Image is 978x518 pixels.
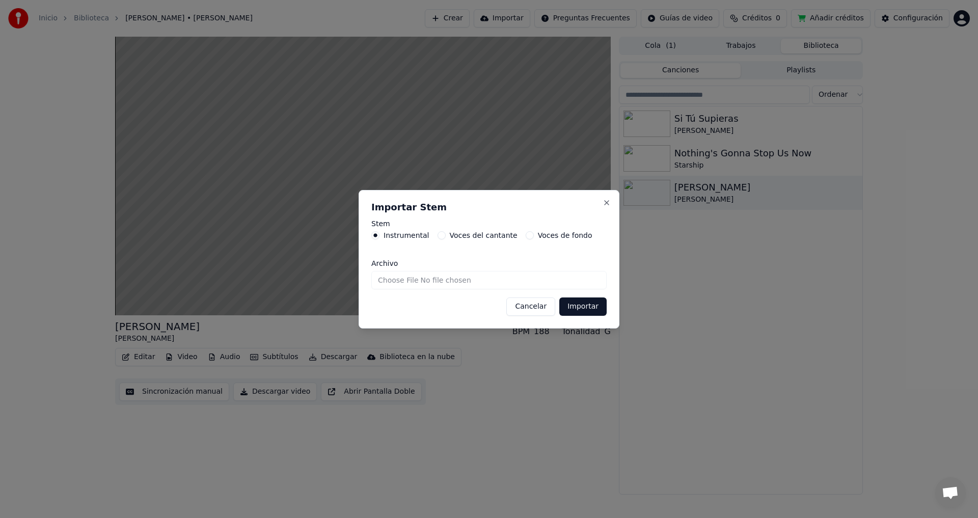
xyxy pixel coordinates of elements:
[371,260,607,267] label: Archivo
[371,203,607,212] h2: Importar Stem
[450,232,518,239] label: Voces del cantante
[506,297,555,316] button: Cancelar
[559,297,607,316] button: Importar
[384,232,429,239] label: Instrumental
[538,232,592,239] label: Voces de fondo
[371,220,607,227] label: Stem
